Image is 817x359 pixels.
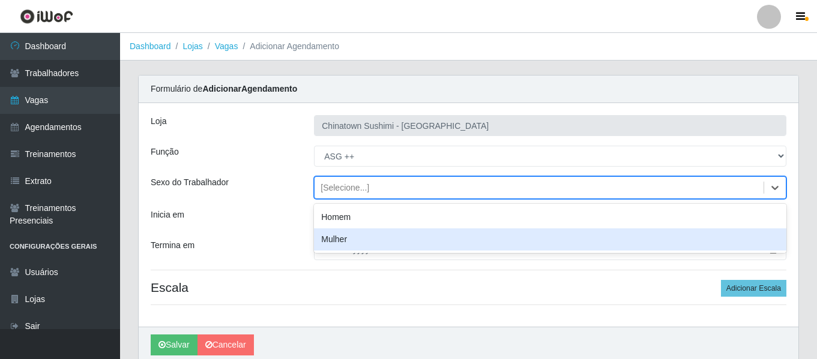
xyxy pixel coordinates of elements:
[721,280,786,297] button: Adicionar Escala
[151,239,194,252] label: Termina em
[202,84,297,93] strong: Adicionar Agendamento
[151,280,786,295] h4: Escala
[151,176,229,189] label: Sexo do Trabalhador
[314,228,786,251] div: Mulher
[238,40,339,53] li: Adicionar Agendamento
[197,334,254,355] a: Cancelar
[120,33,817,61] nav: breadcrumb
[20,9,73,24] img: CoreUI Logo
[139,76,798,103] div: Formulário de
[314,206,786,228] div: Homem
[151,115,166,128] label: Loja
[321,182,369,194] div: [Selecione...]
[151,146,179,158] label: Função
[130,41,171,51] a: Dashboard
[151,334,197,355] button: Salvar
[215,41,238,51] a: Vagas
[182,41,202,51] a: Lojas
[151,209,184,221] label: Inicia em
